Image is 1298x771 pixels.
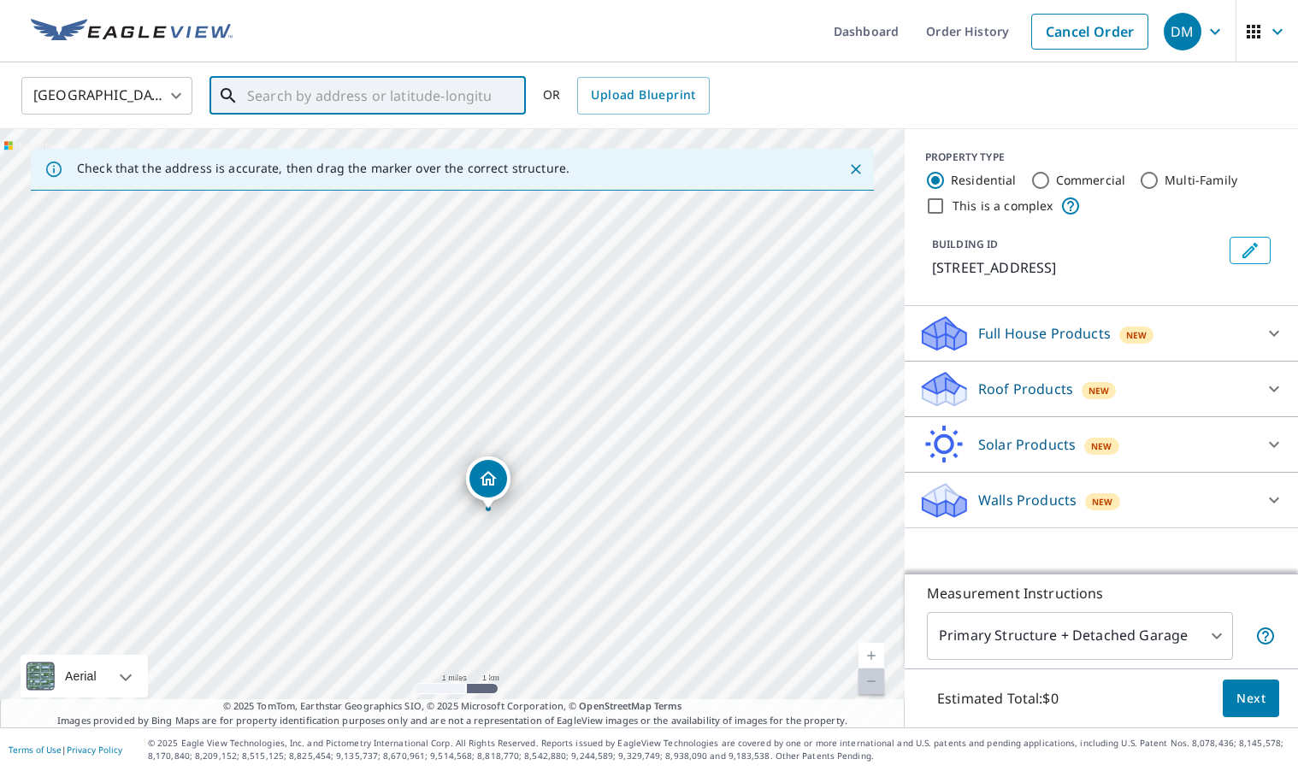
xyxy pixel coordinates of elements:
[925,150,1277,165] div: PROPERTY TYPE
[654,699,682,712] a: Terms
[60,655,102,697] div: Aerial
[1164,13,1201,50] div: DM
[21,72,192,120] div: [GEOGRAPHIC_DATA]
[1091,439,1112,453] span: New
[1165,172,1237,189] label: Multi-Family
[918,480,1284,521] div: Walls ProductsNew
[1126,328,1147,342] span: New
[148,737,1289,762] p: © 2025 Eagle View Technologies, Inc. and Pictometry International Corp. All Rights Reserved. Repo...
[978,323,1111,344] p: Full House Products
[858,668,884,694] a: Current Level 12, Zoom Out Disabled
[918,368,1284,409] div: Roof ProductsNew
[1089,384,1109,397] span: New
[951,172,1017,189] label: Residential
[932,257,1223,278] p: [STREET_ADDRESS]
[923,680,1072,717] p: Estimated Total: $0
[223,699,682,714] span: © 2025 TomTom, Earthstar Geographics SIO, © 2025 Microsoft Corporation, ©
[932,237,998,251] p: BUILDING ID
[918,313,1284,354] div: Full House ProductsNew
[9,744,62,756] a: Terms of Use
[1236,688,1266,709] span: Next
[978,434,1076,455] p: Solar Products
[953,197,1053,215] label: This is a complex
[1031,14,1148,50] a: Cancel Order
[1056,172,1126,189] label: Commercial
[579,699,651,712] a: OpenStreetMap
[543,77,710,115] div: OR
[927,583,1276,603] p: Measurement Instructions
[845,158,867,180] button: Close
[21,655,148,697] div: Aerial
[577,77,709,115] a: Upload Blueprint
[466,456,510,509] div: Dropped pin, building 1, Residential property, 352 BEACH RD HALIFAX NS B0J2L0
[927,612,1233,660] div: Primary Structure + Detached Garage
[247,72,491,120] input: Search by address or latitude-longitude
[978,379,1073,399] p: Roof Products
[918,424,1284,465] div: Solar ProductsNew
[31,19,233,44] img: EV Logo
[1092,495,1112,509] span: New
[1255,626,1276,646] span: Your report will include the primary structure and a detached garage if one exists.
[858,643,884,668] a: Current Level 12, Zoom In
[978,490,1077,510] p: Walls Products
[1223,680,1279,718] button: Next
[591,85,695,106] span: Upload Blueprint
[77,161,569,176] p: Check that the address is accurate, then drag the marker over the correct structure.
[9,745,122,755] p: |
[1230,237,1271,264] button: Edit building 1
[67,744,122,756] a: Privacy Policy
